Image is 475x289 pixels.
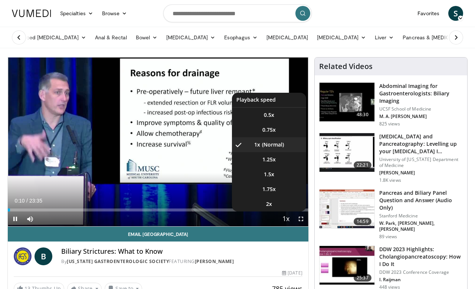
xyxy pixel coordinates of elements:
[379,106,463,112] p: UCSF School of Medicine
[312,30,370,45] a: [MEDICAL_DATA]
[379,121,400,127] p: 825 views
[162,30,220,45] a: [MEDICAL_DATA]
[8,211,23,226] button: Pause
[319,62,373,71] h4: Related Videos
[379,220,463,232] p: W. Park, [PERSON_NAME], [PERSON_NAME]
[8,58,308,227] video-js: Video Player
[26,198,28,204] span: /
[14,198,24,204] span: 0:10
[254,141,260,148] span: 1x
[220,30,262,45] a: Esophagus
[320,83,374,121] img: e4f9723f-2aee-40c6-9d41-abc4878371f5.150x105_q85_crop-smart_upscale.jpg
[379,82,463,105] h3: Abdominal Imaging for Gastroenterologists: Biliary Imaging
[266,200,272,208] span: 2x
[354,111,371,118] span: 48:30
[354,218,371,225] span: 14:59
[163,4,312,22] input: Search topics, interventions
[370,30,398,45] a: Liver
[56,6,98,21] a: Specialties
[379,246,463,268] h3: DDW 2023 Highlights: Cholangiopancreatoscopy: How I Do It
[448,6,463,21] a: S
[279,211,294,226] button: Playback Rate
[379,277,463,283] p: I. Raijman
[8,208,308,211] div: Progress Bar
[262,185,276,193] span: 1.75x
[379,114,463,119] p: M. A. [PERSON_NAME]
[319,189,463,240] a: 14:59 Pancreas and Biliary Panel Question and Answer (Audio Only) Stanford Medicine W. Park, [PER...
[61,258,302,265] div: By FEATURING
[319,133,463,183] a: 22:21 [MEDICAL_DATA] and Pancreatography: Levelling up your [MEDICAL_DATA] I… University of [US_S...
[23,211,37,226] button: Mute
[413,6,444,21] a: Favorites
[379,157,463,168] p: University of [US_STATE] Department of Medicine
[262,30,312,45] a: [MEDICAL_DATA]
[354,274,371,282] span: 25:37
[264,171,274,178] span: 1.5x
[282,270,302,276] div: [DATE]
[91,30,131,45] a: Anal & Rectal
[319,82,463,127] a: 48:30 Abdominal Imaging for Gastroenterologists: Biliary Imaging UCSF School of Medicine M. A. [P...
[29,198,42,204] span: 23:35
[12,10,51,17] img: VuMedi Logo
[320,133,374,172] img: f2a564ac-f79a-4a91-bf7b-b84a8cb0f685.150x105_q85_crop-smart_upscale.jpg
[61,247,302,256] h4: Biliary Strictures: What to Know
[294,211,308,226] button: Fullscreen
[7,30,91,45] a: Advanced [MEDICAL_DATA]
[379,234,397,240] p: 89 views
[379,133,463,155] h3: [MEDICAL_DATA] and Pancreatography: Levelling up your [MEDICAL_DATA] I…
[262,156,276,163] span: 1.25x
[14,247,32,265] img: Florida Gastroenterologic Society
[131,30,162,45] a: Bowel
[98,6,132,21] a: Browse
[8,227,308,242] a: Email [GEOGRAPHIC_DATA]
[195,258,234,265] a: [PERSON_NAME]
[67,258,169,265] a: [US_STATE] Gastroenterologic Society
[379,177,401,183] p: 1.8K views
[379,269,463,275] p: DDW 2023 Conference Coverage
[35,247,52,265] a: B
[379,213,463,219] p: Stanford Medicine
[379,189,463,211] h3: Pancreas and Biliary Panel Question and Answer (Audio Only)
[264,111,274,119] span: 0.5x
[320,190,374,228] img: 530828b8-7bd6-40ac-bcfa-399a97ec0158.150x105_q85_crop-smart_upscale.jpg
[379,170,463,176] p: [PERSON_NAME]
[262,126,276,134] span: 0.75x
[354,161,371,169] span: 22:21
[320,246,374,285] img: 73a0f281-fe24-4b13-b82b-71612b114576.150x105_q85_crop-smart_upscale.jpg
